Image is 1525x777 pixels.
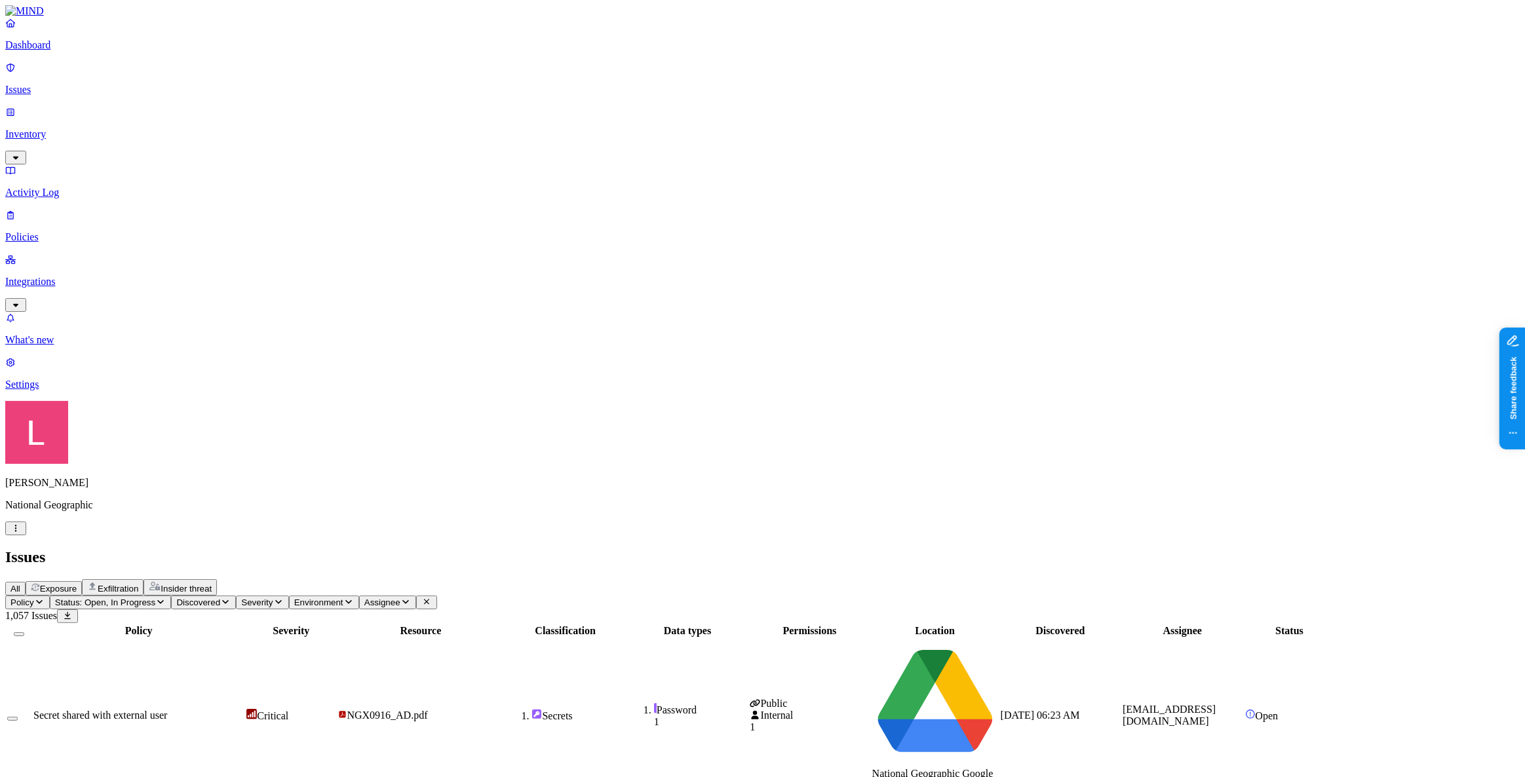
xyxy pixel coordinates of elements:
div: Discovered [1001,625,1120,637]
p: Activity Log [5,187,1520,199]
img: google-drive [872,639,998,765]
a: Dashboard [5,17,1520,51]
div: Resource [338,625,503,637]
a: Issues [5,62,1520,96]
span: [EMAIL_ADDRESS][DOMAIN_NAME] [1123,704,1216,727]
span: Discovered [176,597,220,607]
img: severity-critical [246,709,257,719]
span: [DATE] 06:23 AM [1001,710,1080,721]
img: Landen Brown [5,401,68,464]
span: Assignee [364,597,400,607]
img: secret [531,709,542,719]
div: Status [1245,625,1334,637]
p: Dashboard [5,39,1520,51]
span: 1,057 Issues [5,610,57,621]
p: [PERSON_NAME] [5,477,1520,489]
div: 1 [750,721,869,733]
div: Secrets [531,709,625,722]
div: 1 [654,716,747,728]
span: All [10,584,20,594]
button: Select all [14,632,24,636]
div: Policy [33,625,244,637]
p: Settings [5,379,1520,390]
a: What's new [5,312,1520,346]
span: Open [1256,710,1279,721]
a: Integrations [5,254,1520,310]
p: National Geographic [5,499,1520,511]
img: adobe-pdf [338,710,347,719]
div: Public [750,698,869,710]
span: Exfiltration [98,584,138,594]
a: Inventory [5,106,1520,162]
p: Inventory [5,128,1520,140]
p: Issues [5,84,1520,96]
span: Exposure [40,584,77,594]
span: Insider threat [161,584,212,594]
span: NGX0916_AD.pdf [347,710,427,721]
a: Activity Log [5,164,1520,199]
div: Password [654,703,747,716]
button: Select row [7,717,18,721]
img: MIND [5,5,44,17]
div: Classification [505,625,625,637]
a: Settings [5,356,1520,390]
div: Internal [750,710,869,721]
div: Severity [246,625,336,637]
span: Secret shared with external user [33,710,167,721]
h2: Issues [5,548,1520,566]
div: Assignee [1123,625,1242,637]
span: Status: Open, In Progress [55,597,155,607]
p: Policies [5,231,1520,243]
span: Critical [257,710,288,721]
span: Severity [241,597,273,607]
div: Permissions [750,625,869,637]
span: Environment [294,597,343,607]
img: status-open [1245,709,1256,719]
img: secret-line [654,703,657,713]
p: What's new [5,334,1520,346]
div: Location [872,625,998,637]
a: Policies [5,209,1520,243]
p: Integrations [5,276,1520,288]
a: MIND [5,5,1520,17]
div: Data types [628,625,747,637]
span: Policy [10,597,34,607]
